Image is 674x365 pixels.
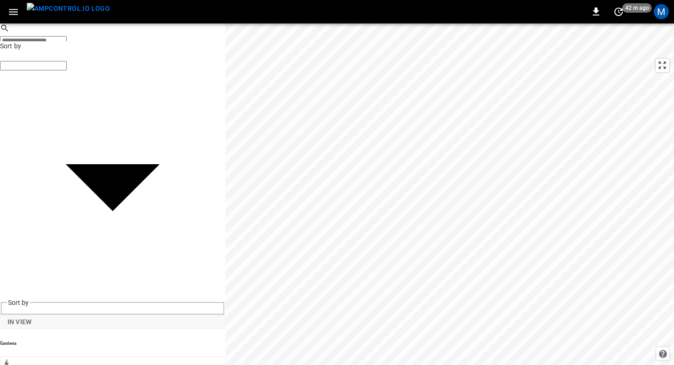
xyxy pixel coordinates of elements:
button: set refresh interval [611,4,626,19]
span: 42 m ago [622,3,652,13]
strong: In View [8,318,31,326]
img: ampcontrol.io logo [27,3,110,15]
div: profile-icon [654,4,669,19]
canvas: Map [225,23,674,365]
span: Sort by [8,299,29,306]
